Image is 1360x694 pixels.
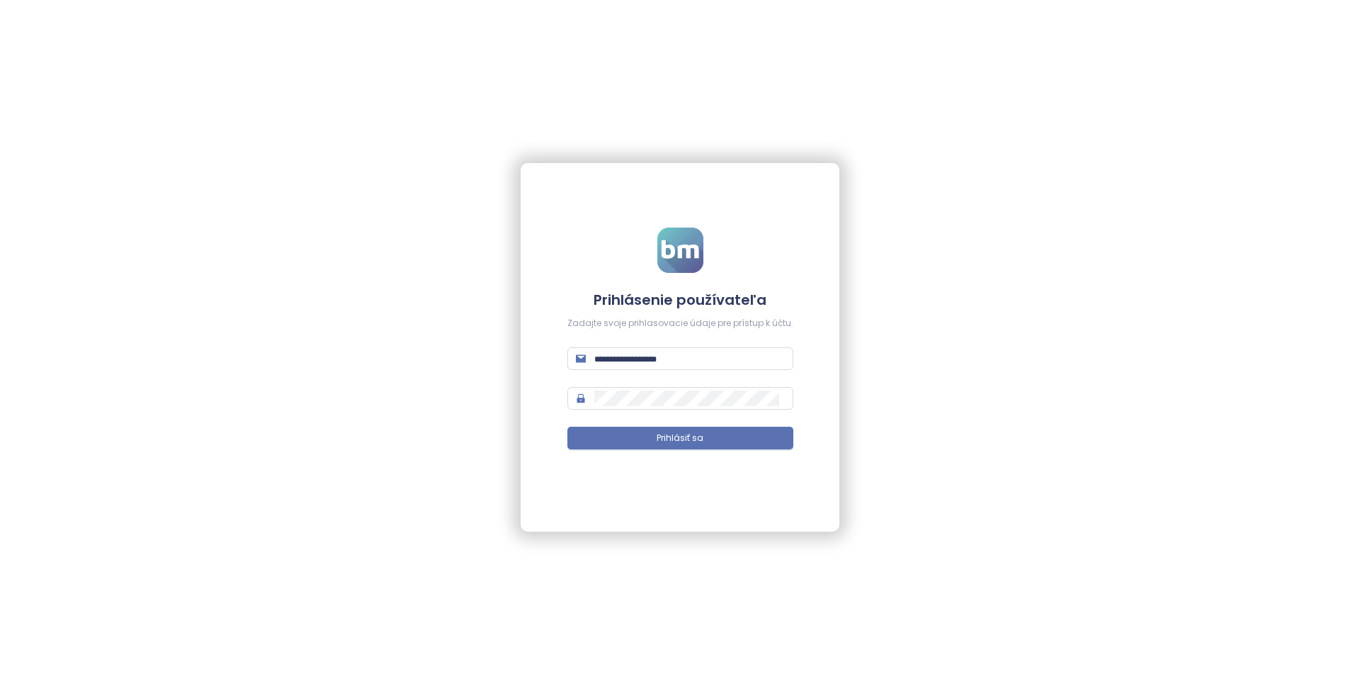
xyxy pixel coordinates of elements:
img: logo [657,228,703,273]
div: Zadajte svoje prihlasovacie údaje pre prístup k účtu. [567,317,793,330]
span: Prihlásiť sa [657,432,703,445]
span: mail [576,354,586,364]
span: lock [576,393,586,403]
button: Prihlásiť sa [567,427,793,449]
h4: Prihlásenie používateľa [567,290,793,310]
